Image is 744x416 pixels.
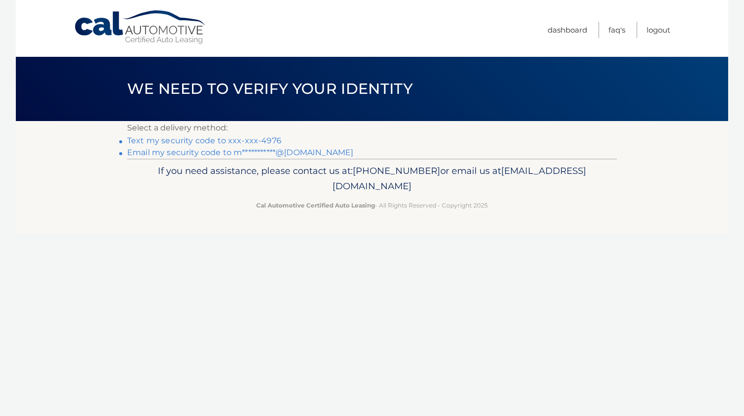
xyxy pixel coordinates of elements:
span: [PHONE_NUMBER] [353,165,440,176]
p: If you need assistance, please contact us at: or email us at [134,163,610,195]
strong: Cal Automotive Certified Auto Leasing [256,202,375,209]
p: Select a delivery method: [127,121,617,135]
a: Logout [647,22,670,38]
a: FAQ's [608,22,625,38]
span: We need to verify your identity [127,80,413,98]
a: Dashboard [548,22,587,38]
p: - All Rights Reserved - Copyright 2025 [134,200,610,210]
a: Text my security code to xxx-xxx-4976 [127,136,281,145]
a: Cal Automotive [74,10,207,45]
